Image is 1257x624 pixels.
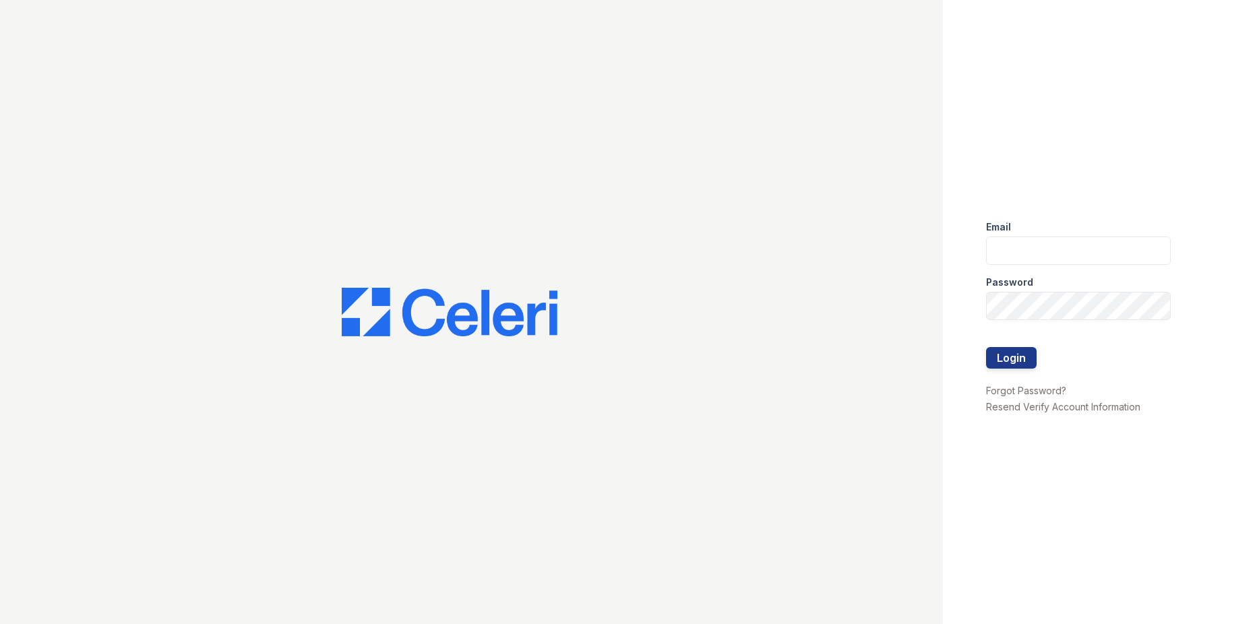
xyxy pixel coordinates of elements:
[986,385,1066,396] a: Forgot Password?
[986,276,1033,289] label: Password
[342,288,557,336] img: CE_Logo_Blue-a8612792a0a2168367f1c8372b55b34899dd931a85d93a1a3d3e32e68fde9ad4.png
[986,220,1011,234] label: Email
[986,347,1037,369] button: Login
[986,401,1140,412] a: Resend Verify Account Information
